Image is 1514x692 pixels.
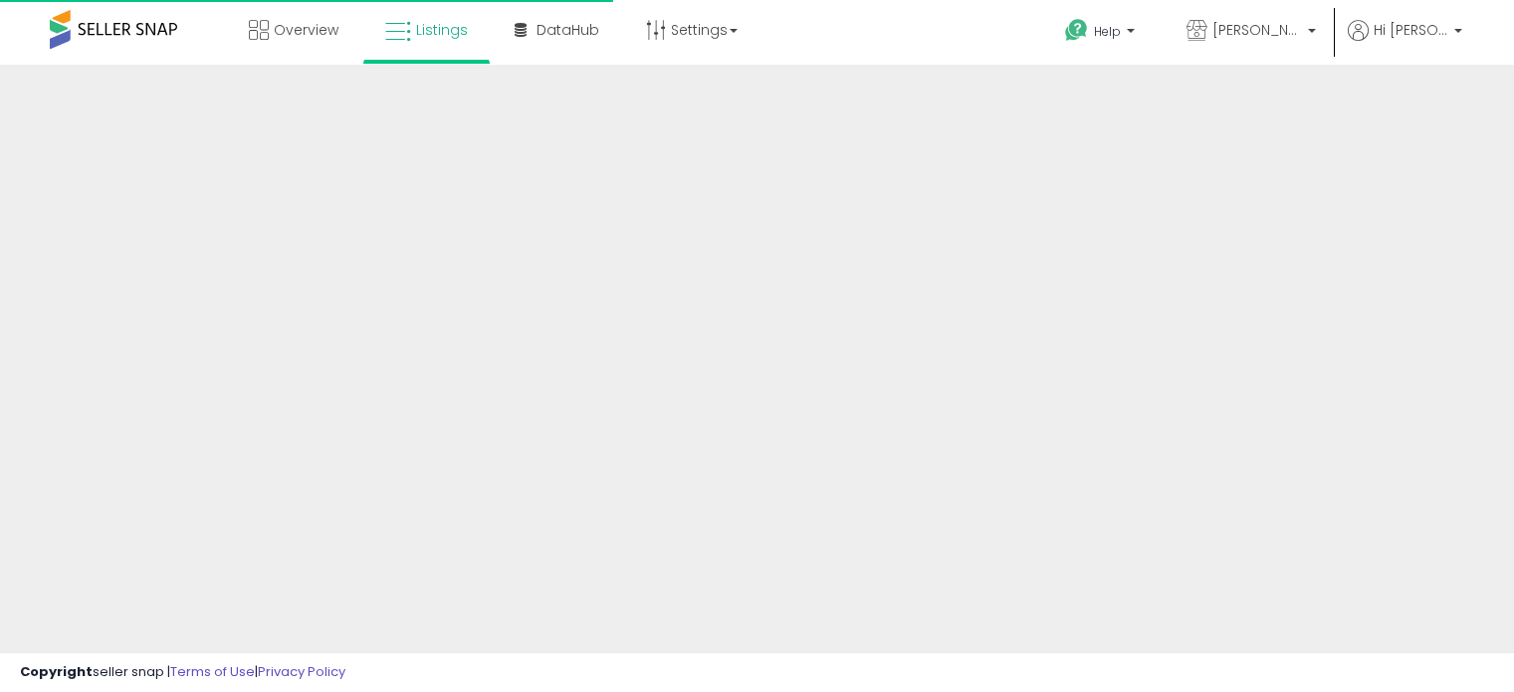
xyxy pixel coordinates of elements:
a: Privacy Policy [258,662,345,681]
span: [PERSON_NAME]'s Great Goods [1212,20,1302,40]
span: Hi [PERSON_NAME] [1374,20,1448,40]
a: Help [1049,3,1155,65]
span: Overview [274,20,338,40]
a: Hi [PERSON_NAME] [1348,20,1462,65]
span: DataHub [537,20,599,40]
i: Get Help [1064,18,1089,43]
a: Terms of Use [170,662,255,681]
strong: Copyright [20,662,93,681]
div: seller snap | | [20,663,345,682]
span: Help [1094,23,1121,40]
span: Listings [416,20,468,40]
